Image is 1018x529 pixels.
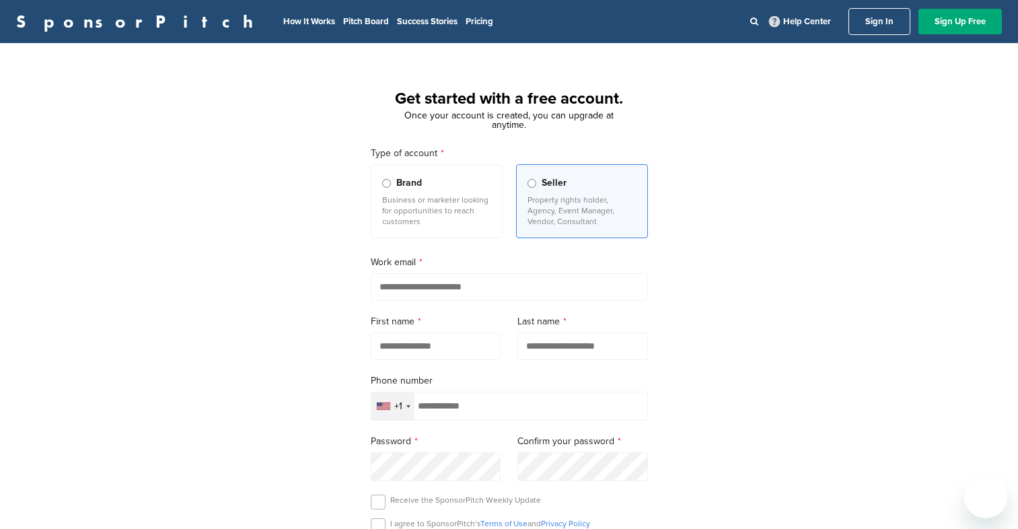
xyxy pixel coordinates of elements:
label: Password [371,434,501,449]
p: Receive the SponsorPitch Weekly Update [390,495,541,505]
input: Seller Property rights holder, Agency, Event Manager, Vendor, Consultant [528,179,536,188]
span: Seller [542,176,567,190]
a: SponsorPitch [16,13,262,30]
span: Once your account is created, you can upgrade at anytime. [404,110,614,131]
a: Pitch Board [343,16,389,27]
a: Pricing [466,16,493,27]
p: Property rights holder, Agency, Event Manager, Vendor, Consultant [528,195,637,227]
a: Help Center [766,13,834,30]
label: Confirm your password [517,434,648,449]
a: Privacy Policy [541,519,590,528]
div: +1 [394,402,402,411]
p: I agree to SponsorPitch’s and [390,518,590,529]
input: Brand Business or marketer looking for opportunities to reach customers [382,179,391,188]
a: Success Stories [397,16,458,27]
a: Sign Up Free [918,9,1002,34]
label: Phone number [371,374,648,388]
iframe: Button to launch messaging window [964,475,1007,518]
label: First name [371,314,501,329]
a: Terms of Use [480,519,528,528]
label: Type of account [371,146,648,161]
div: Selected country [371,392,414,420]
p: Business or marketer looking for opportunities to reach customers [382,195,491,227]
span: Brand [396,176,422,190]
h1: Get started with a free account. [355,87,664,111]
label: Last name [517,314,648,329]
label: Work email [371,255,648,270]
a: Sign In [848,8,910,35]
a: How It Works [283,16,335,27]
